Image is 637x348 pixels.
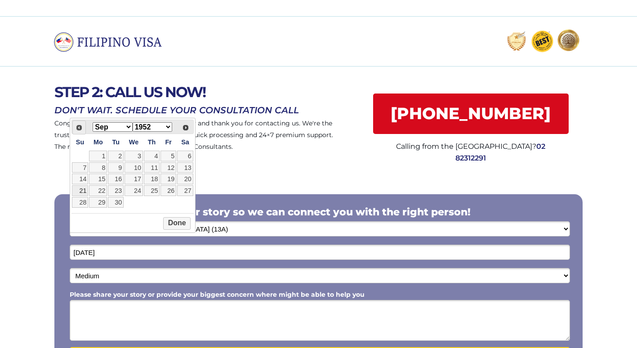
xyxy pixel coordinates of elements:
span: Thursday [148,138,156,146]
a: 23 [108,185,124,196]
a: 29 [89,197,107,208]
a: 30 [108,197,124,208]
a: 13 [177,162,193,173]
a: 9 [108,162,124,173]
a: 22 [89,185,107,196]
a: 7 [72,162,89,173]
a: 14 [72,174,89,184]
a: 16 [108,174,124,184]
a: 6 [177,151,193,161]
span: STEP 2: CALL US NOW! [54,83,205,101]
a: 10 [125,162,143,173]
a: 11 [144,162,160,173]
a: 3 [125,151,143,161]
a: 12 [160,162,176,173]
a: 24 [125,185,143,196]
span: Wednesday [129,138,138,146]
a: Prev [72,120,86,134]
span: Prev [76,124,83,131]
a: Next [179,121,192,134]
span: DON'T WAIT. SCHEDULE YOUR CONSULTATION CALL [54,105,299,116]
a: 15 [89,174,107,184]
span: Monday [94,138,103,146]
span: Calling from the [GEOGRAPHIC_DATA]? [396,142,536,151]
span: Saturday [181,138,189,146]
span: Tell us a little about your story so we can connect you with the right person! [70,206,471,218]
a: 20 [177,174,193,184]
a: 25 [144,185,160,196]
a: 5 [160,151,176,161]
span: Friday [165,138,172,146]
a: 8 [89,162,107,173]
a: 19 [160,174,176,184]
a: 4 [144,151,160,161]
a: 17 [125,174,143,184]
a: [PHONE_NUMBER] [373,94,569,134]
select: Select year [133,122,172,132]
button: Done [163,217,191,230]
span: Next [182,124,189,131]
a: 2 [108,151,124,161]
a: 27 [177,185,193,196]
a: 28 [72,197,89,208]
span: Tuesday [112,138,120,146]
input: Date of Birth (mm/dd/yyyy) [70,245,570,260]
a: 21 [72,185,89,196]
span: Please share your story or provide your biggest concern where might be able to help you [70,290,365,299]
select: Select month [93,122,132,132]
a: 18 [144,174,160,184]
span: Sunday [76,138,84,146]
span: [PHONE_NUMBER] [373,104,569,123]
a: 26 [160,185,176,196]
span: Congratulations on starting the Visa Journey and thank you for contacting us. We're the trusted p... [54,119,333,151]
a: 1 [89,151,107,161]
